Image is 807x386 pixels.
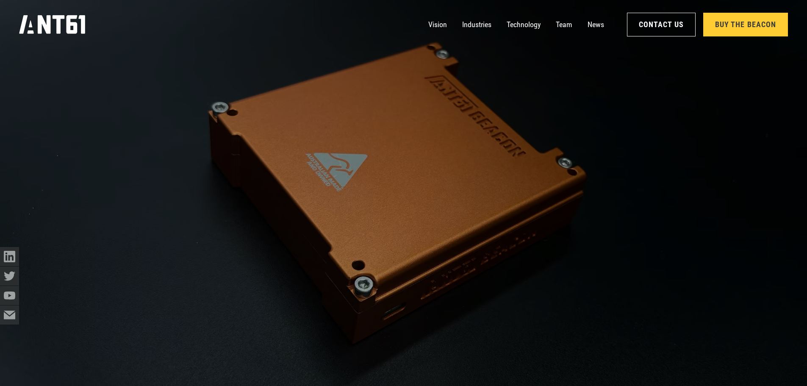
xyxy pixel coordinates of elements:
[507,15,541,34] a: Technology
[556,15,572,34] a: Team
[428,15,447,34] a: Vision
[627,13,696,36] a: Contact Us
[462,15,491,34] a: Industries
[588,15,604,34] a: News
[703,13,788,36] a: Buy the Beacon
[19,12,86,37] a: home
